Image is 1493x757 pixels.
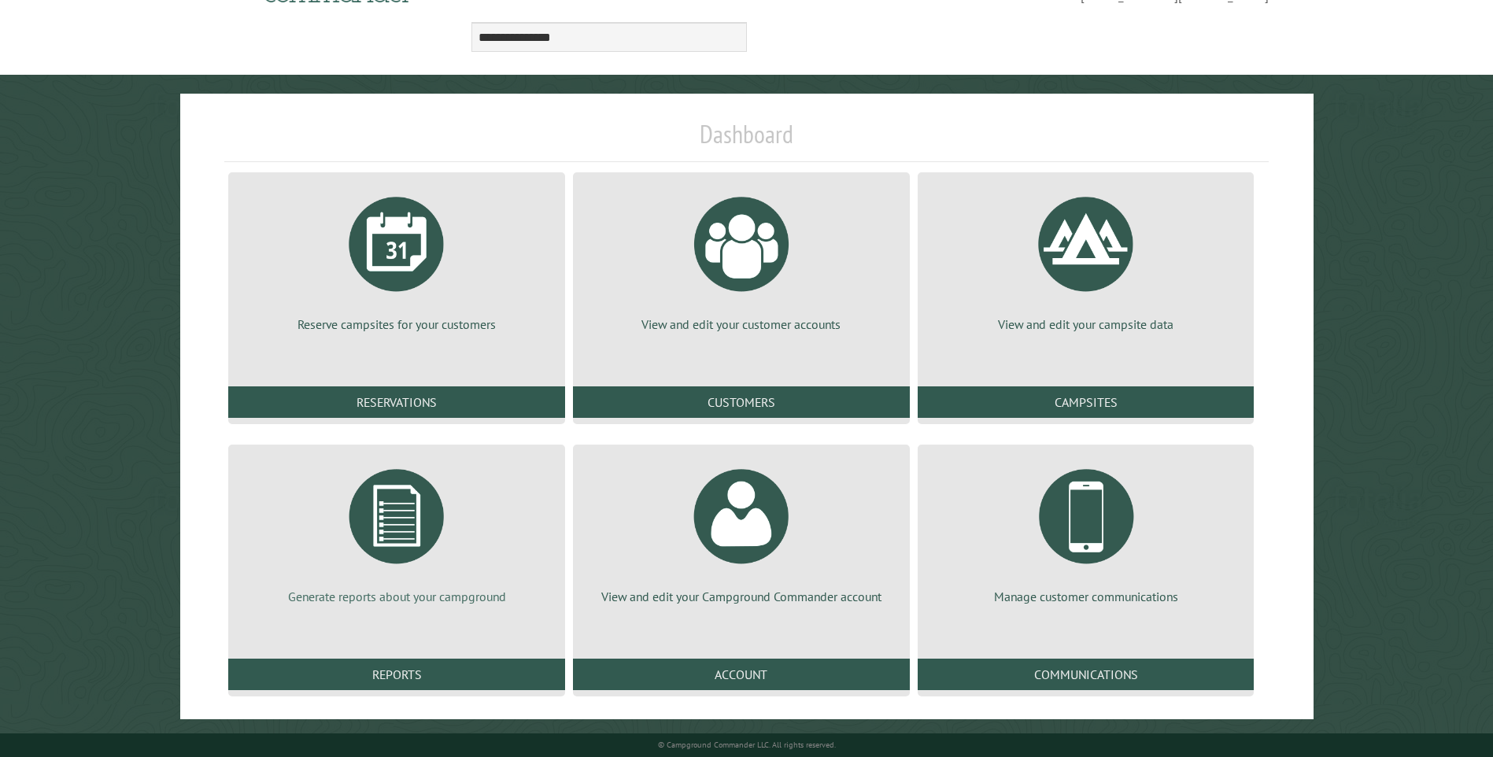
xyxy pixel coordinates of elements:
a: Customers [573,386,910,418]
a: Account [573,659,910,690]
a: Manage customer communications [937,457,1236,605]
a: View and edit your campsite data [937,185,1236,333]
a: Reserve campsites for your customers [247,185,546,333]
a: Generate reports about your campground [247,457,546,605]
p: Reserve campsites for your customers [247,316,546,333]
p: Manage customer communications [937,588,1236,605]
p: View and edit your campsite data [937,316,1236,333]
p: View and edit your customer accounts [592,316,891,333]
p: Generate reports about your campground [247,588,546,605]
a: View and edit your Campground Commander account [592,457,891,605]
a: Communications [918,659,1255,690]
a: Reservations [228,386,565,418]
p: View and edit your Campground Commander account [592,588,891,605]
a: View and edit your customer accounts [592,185,891,333]
small: © Campground Commander LLC. All rights reserved. [658,740,836,750]
a: Reports [228,659,565,690]
h1: Dashboard [224,119,1268,162]
a: Campsites [918,386,1255,418]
